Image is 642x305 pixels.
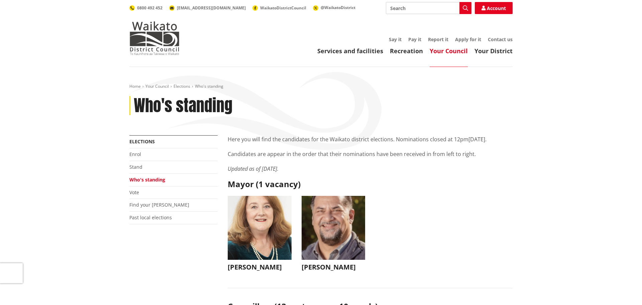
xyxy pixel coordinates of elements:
[169,5,246,11] a: [EMAIL_ADDRESS][DOMAIN_NAME]
[260,5,306,11] span: WaikatoDistrictCouncil
[389,36,402,43] a: Say it
[145,83,169,89] a: Your Council
[129,138,155,145] a: Elections
[302,196,365,275] button: [PERSON_NAME]
[129,189,139,196] a: Vote
[129,5,163,11] a: 0800 492 452
[228,178,301,189] strong: Mayor (1 vacancy)
[252,5,306,11] a: WaikatoDistrictCouncil
[408,36,421,43] a: Pay it
[302,263,365,271] h3: [PERSON_NAME]
[174,83,190,89] a: Elections
[386,2,471,14] input: Search input
[228,196,292,260] img: WO-M__CHURCH_J__UwGuY
[228,196,292,275] button: [PERSON_NAME]
[474,47,513,55] a: Your District
[430,47,468,55] a: Your Council
[129,151,141,157] a: Enrol
[228,135,513,143] p: Here you will find the candidates for the Waikato district elections. Nominations closed at 12pm[...
[134,96,232,116] h1: Who's standing
[475,2,513,14] a: Account
[321,5,355,10] span: @WaikatoDistrict
[129,83,141,89] a: Home
[177,5,246,11] span: [EMAIL_ADDRESS][DOMAIN_NAME]
[129,21,180,55] img: Waikato District Council - Te Kaunihera aa Takiwaa o Waikato
[455,36,481,43] a: Apply for it
[488,36,513,43] a: Contact us
[228,165,279,172] em: Updated as of [DATE].
[228,263,292,271] h3: [PERSON_NAME]
[129,84,513,89] nav: breadcrumb
[313,5,355,10] a: @WaikatoDistrict
[129,164,142,170] a: Stand
[129,214,172,221] a: Past local elections
[129,176,165,183] a: Who's standing
[137,5,163,11] span: 0800 492 452
[390,47,423,55] a: Recreation
[302,196,365,260] img: WO-M__BECH_A__EWN4j
[129,202,189,208] a: Find your [PERSON_NAME]
[428,36,448,43] a: Report it
[228,150,513,158] p: Candidates are appear in the order that their nominations have been received in from left to right.
[195,83,223,89] span: Who's standing
[317,47,383,55] a: Services and facilities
